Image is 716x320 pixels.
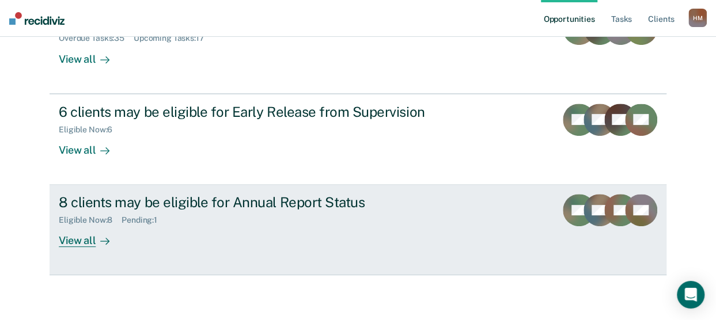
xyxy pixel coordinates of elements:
img: Recidiviz [9,12,65,25]
a: 6 clients may be eligible for Early Release from SupervisionEligible Now:6View all [50,94,666,185]
div: View all [59,225,123,247]
a: 40 clients have tasks with overdue or upcoming due datesOverdue Tasks:35Upcoming Tasks:17View all [50,3,666,94]
div: Eligible Now : 8 [59,215,122,225]
div: 8 clients may be eligible for Annual Report Status [59,194,463,211]
div: 6 clients may be eligible for Early Release from Supervision [59,104,463,120]
div: H M [688,9,707,27]
div: Upcoming Tasks : 17 [134,33,214,43]
div: Open Intercom Messenger [677,281,704,308]
div: View all [59,134,123,157]
a: 8 clients may be eligible for Annual Report StatusEligible Now:8Pending:1View all [50,185,666,275]
div: View all [59,43,123,66]
div: Eligible Now : 6 [59,125,122,135]
button: HM [688,9,707,27]
div: Pending : 1 [122,215,166,225]
div: Overdue Tasks : 35 [59,33,134,43]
